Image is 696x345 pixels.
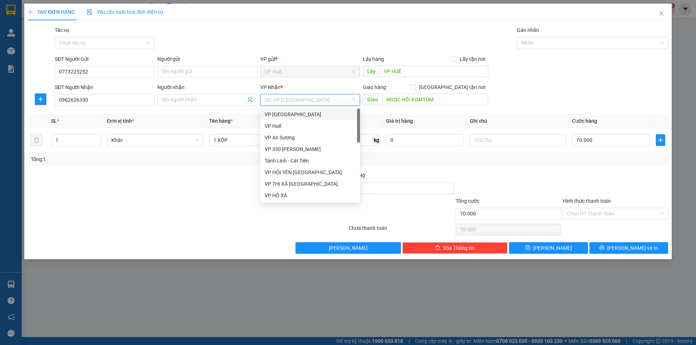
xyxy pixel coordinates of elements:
div: VP gửi [260,55,360,63]
div: Chưa thanh toán [348,224,455,237]
b: Bến xe Phía [GEOGRAPHIC_DATA] [4,48,49,70]
button: Close [651,4,672,24]
input: Dọc đường [380,66,488,77]
button: plus [35,93,46,105]
span: Lấy hàng [363,56,384,62]
span: VP Nhận [260,84,281,90]
label: Gán nhãn [517,27,539,33]
div: Người gửi [157,55,257,63]
div: VP Đà Lạt [260,109,360,120]
button: plus [656,134,665,146]
img: icon [87,9,92,15]
div: VP Huế [265,122,356,130]
span: Tên hàng [209,118,233,124]
span: user-add [247,97,253,103]
th: Ghi chú [467,114,569,128]
span: Lấy [363,66,380,77]
span: environment [4,49,9,54]
span: Xóa Thông tin [443,244,475,252]
div: VP [GEOGRAPHIC_DATA] [265,110,356,118]
input: Ghi Chú [470,134,566,146]
span: Khác [111,135,199,146]
div: VP 330 [PERSON_NAME] [265,145,356,153]
div: VP An Sương [265,134,356,142]
span: plus [28,9,33,14]
div: VP HỒ XÁ [260,190,360,201]
div: VP HỘI YÊN [GEOGRAPHIC_DATA] [265,168,356,176]
li: VP BÀ RỊA VŨNG TÀU [50,39,96,55]
span: Lấy tận nơi [457,55,488,63]
button: printer[PERSON_NAME] và In [589,242,668,254]
span: TẠO ĐƠN HÀNG [28,9,75,15]
div: VP THỊ XÃ QUẢNG TRỊ [260,178,360,190]
button: delete [31,134,42,146]
span: [GEOGRAPHIC_DATA] tận nơi [416,83,488,91]
span: Giao [363,94,382,105]
span: Đơn vị tính [107,118,134,124]
button: save[PERSON_NAME] [509,242,588,254]
div: Người nhận [157,83,257,91]
span: Thu Hộ [349,173,365,178]
label: Tác vụ [55,27,69,33]
div: Tánh Linh - Cát Tiên [265,157,356,165]
span: SL [51,118,57,124]
label: Hình thức thanh toán [563,198,611,204]
input: VD: Bàn, Ghế [209,134,306,146]
input: Dọc đường [382,94,488,105]
div: VP HỒ XÁ [265,192,356,199]
span: plus [35,96,46,102]
div: Tổng: 1 [31,155,269,163]
span: Giao hàng [363,84,386,90]
span: printer [599,245,604,251]
div: VP 330 Lê Duẫn [260,143,360,155]
span: delete [435,245,440,251]
div: SĐT Người Gửi [55,55,154,63]
span: [PERSON_NAME] và In [607,244,658,252]
span: [PERSON_NAME] [329,244,368,252]
span: close [659,10,664,16]
div: SĐT Người Nhận [55,83,154,91]
span: Tổng cước [456,198,480,204]
span: Giá trị hàng [386,118,413,124]
div: VP HỘI YÊN HẢI LĂNG [260,167,360,178]
button: [PERSON_NAME] [295,242,401,254]
span: kg [373,134,380,146]
div: VP THỊ XÃ [GEOGRAPHIC_DATA] [265,180,356,188]
input: 0 [386,134,464,146]
button: deleteXóa Thông tin [402,242,508,254]
span: [PERSON_NAME] [533,244,572,252]
span: save [525,245,530,251]
span: Yêu cầu xuất hóa đơn điện tử [87,9,163,15]
div: VP An Sương [260,132,360,143]
li: Tân Quang Dũng Thành Liên [4,4,105,31]
li: VP VP Huế [4,39,50,47]
span: plus [656,137,665,143]
span: Cước hàng [572,118,597,124]
div: Tánh Linh - Cát Tiên [260,155,360,167]
div: VP Huế [260,120,360,132]
span: VP Huế [265,66,356,77]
